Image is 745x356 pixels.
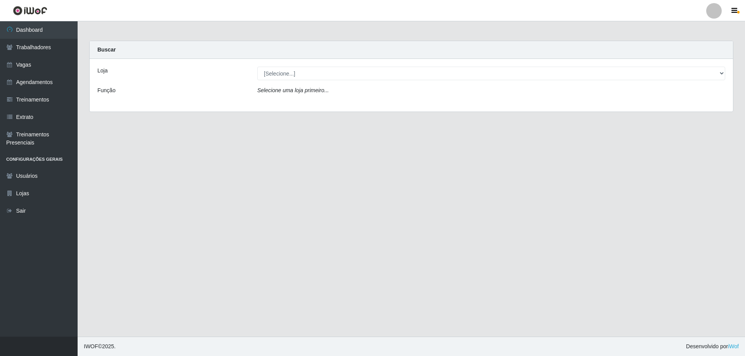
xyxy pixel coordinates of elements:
[686,342,739,351] span: Desenvolvido por
[97,46,116,53] strong: Buscar
[257,87,329,93] i: Selecione uma loja primeiro...
[84,342,116,351] span: © 2025 .
[84,343,98,349] span: IWOF
[97,67,107,75] label: Loja
[97,86,116,95] label: Função
[728,343,739,349] a: iWof
[13,6,47,15] img: CoreUI Logo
